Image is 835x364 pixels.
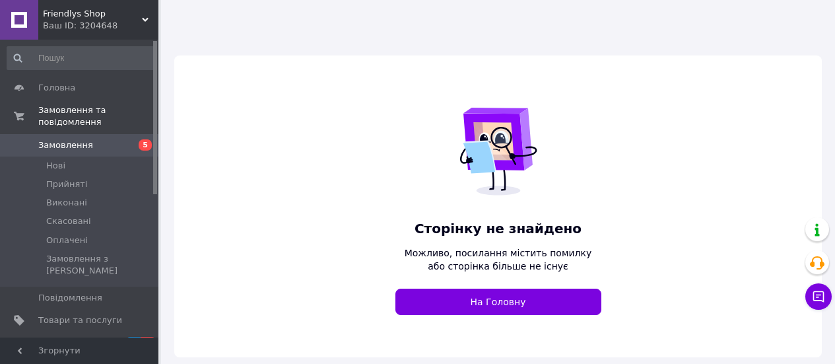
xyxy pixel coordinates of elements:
[46,178,87,190] span: Прийняті
[395,219,601,238] span: Сторінку не знайдено
[805,283,832,310] button: Чат з покупцем
[43,20,158,32] div: Ваш ID: 3204648
[38,292,102,304] span: Повідомлення
[46,235,88,246] span: Оплачені
[7,46,156,70] input: Пошук
[38,104,158,128] span: Замовлення та повідомлення
[43,8,142,20] span: Friendlys Shop
[38,314,122,326] span: Товари та послуги
[38,139,93,151] span: Замовлення
[139,139,152,151] span: 5
[46,197,87,209] span: Виконані
[38,82,75,94] span: Головна
[46,215,91,227] span: Скасовані
[395,289,601,315] a: На Головну
[395,246,601,273] span: Можливо, посилання містить помилку або сторінка більше не існує
[46,160,65,172] span: Нові
[46,253,154,277] span: Замовлення з [PERSON_NAME]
